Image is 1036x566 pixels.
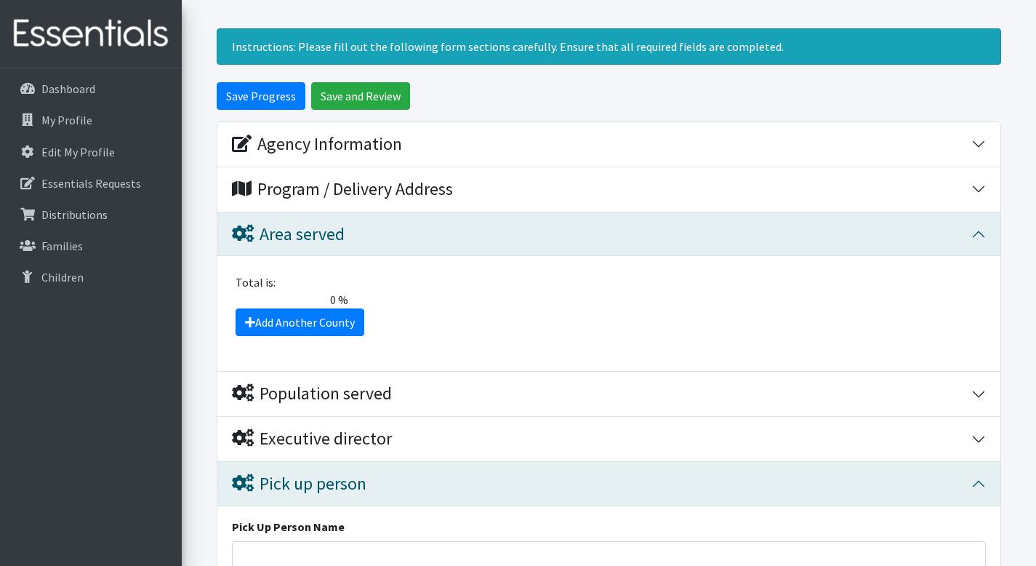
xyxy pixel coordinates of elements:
button: Pick up person [217,462,1000,506]
button: Area served [217,212,1000,257]
input: Save and Review [311,82,410,110]
div: Agency Information [232,134,402,155]
p: Essentials Requests [41,176,141,191]
div: Pick up person [232,474,366,495]
div: Total is: [227,274,992,291]
p: Children [41,270,84,284]
button: Program / Delivery Address [217,167,1000,212]
a: Edit My Profile [6,137,176,167]
div: Population served [232,383,392,404]
img: HumanEssentials [6,9,176,58]
div: Instructions: Please fill out the following form sections carefully. Ensure that all required fie... [217,28,1001,65]
a: Add Another County [236,308,364,336]
p: Edit My Profile [41,145,115,159]
input: Save Progress [217,82,305,110]
a: Families [6,231,176,260]
label: Pick Up Person Name [232,518,345,535]
div: Executive director [232,429,392,450]
p: Dashboard [41,81,95,96]
p: My Profile [41,113,92,127]
button: Population served [217,372,1000,416]
button: Agency Information [217,122,1000,167]
p: Distributions [41,207,108,222]
span: 0 % [227,291,354,308]
div: Area served [232,224,345,245]
a: My Profile [6,105,176,135]
a: Dashboard [6,74,176,103]
a: Essentials Requests [6,169,176,198]
button: Executive director [217,417,1000,461]
a: Distributions [6,200,176,229]
div: Program / Delivery Address [232,179,453,200]
a: Children [6,263,176,292]
p: Families [41,239,83,253]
